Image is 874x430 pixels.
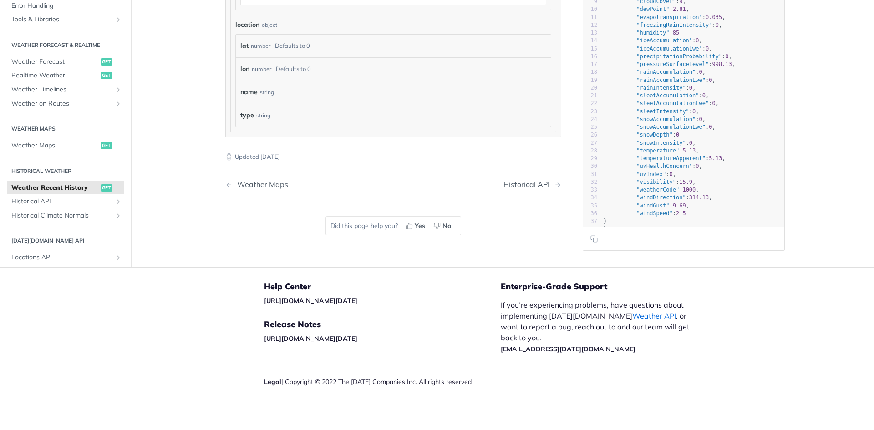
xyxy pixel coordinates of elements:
[415,221,425,231] span: Yes
[636,140,686,146] span: "snowIntensity"
[604,22,722,28] span: : ,
[115,100,122,107] button: Show subpages for Weather on Routes
[679,179,692,185] span: 15.9
[264,377,501,386] div: | Copyright © 2022 The [DATE] Companies Inc. All rights reserved
[11,211,112,220] span: Historical Climate Normals
[682,147,696,154] span: 5.13
[583,76,597,84] div: 19
[264,378,281,386] a: Legal
[636,46,702,52] span: "iceAccumulationLwe"
[696,38,699,44] span: 0
[7,181,124,195] a: Weather Recent Historyget
[264,281,501,292] h5: Help Center
[7,209,124,223] a: Historical Climate NormalsShow subpages for Historical Climate Normals
[583,29,597,37] div: 13
[604,14,725,20] span: : ,
[583,53,597,61] div: 16
[604,92,709,99] span: : ,
[604,210,686,217] span: :
[7,167,124,175] h2: Historical Weather
[240,109,254,122] label: type
[583,178,597,186] div: 32
[604,147,699,154] span: : ,
[11,197,112,206] span: Historical API
[235,20,259,30] span: location
[430,219,456,233] button: No
[636,77,706,83] span: "rainAccumulationLwe"
[636,202,669,209] span: "windGust"
[7,83,124,96] a: Weather TimelinesShow subpages for Weather Timelines
[696,163,699,170] span: 0
[636,53,722,60] span: "precipitationProbability"
[604,116,706,122] span: : ,
[712,61,732,67] span: 998.13
[583,61,597,68] div: 17
[11,99,112,108] span: Weather on Routes
[101,72,112,80] span: get
[716,22,719,28] span: 0
[604,53,732,60] span: : ,
[706,46,709,52] span: 0
[256,109,270,122] div: string
[604,132,683,138] span: : ,
[262,21,277,29] div: object
[442,221,451,231] span: No
[709,124,712,130] span: 0
[240,86,258,99] label: name
[583,171,597,178] div: 31
[583,210,597,218] div: 36
[7,251,124,265] a: Locations APIShow subpages for Locations API
[588,232,600,246] button: Copy to clipboard
[503,180,561,189] a: Next Page: Historical API
[706,14,722,20] span: 0.035
[604,69,706,76] span: : ,
[636,101,709,107] span: "sleetAccumulationLwe"
[7,125,124,133] h2: Weather Maps
[276,62,311,76] div: Defaults to 0
[7,41,124,49] h2: Weather Forecast & realtime
[604,108,699,115] span: : ,
[233,180,288,189] div: Weather Maps
[101,58,112,66] span: get
[325,216,461,235] div: Did this page help you?
[583,186,597,194] div: 33
[11,57,98,66] span: Weather Forecast
[7,195,124,208] a: Historical APIShow subpages for Historical API
[604,202,689,209] span: : ,
[583,132,597,139] div: 26
[636,61,709,67] span: "pressureSurfaceLevel"
[636,22,712,28] span: "freezingRainIntensity"
[583,116,597,123] div: 24
[604,61,735,67] span: : ,
[636,116,696,122] span: "snowAccumulation"
[604,46,712,52] span: : ,
[636,132,672,138] span: "snowDepth"
[636,14,702,20] span: "evapotranspiration"
[725,53,728,60] span: 0
[11,85,112,94] span: Weather Timelines
[583,139,597,147] div: 27
[7,13,124,27] a: Tools & LibrariesShow subpages for Tools & Libraries
[240,39,249,52] label: lat
[503,180,554,189] div: Historical API
[583,226,597,233] div: 38
[673,6,686,13] span: 2.81
[604,187,699,193] span: : ,
[699,116,702,122] span: 0
[115,16,122,24] button: Show subpages for Tools & Libraries
[583,69,597,76] div: 18
[583,100,597,108] div: 22
[709,77,712,83] span: 0
[225,180,369,189] a: Previous Page: Weather Maps
[712,101,715,107] span: 0
[275,39,310,52] div: Defaults to 0
[699,69,702,76] span: 0
[604,38,702,44] span: : ,
[670,171,673,177] span: 0
[501,281,714,292] h5: Enterprise-Grade Support
[636,108,689,115] span: "sleetIntensity"
[264,334,357,343] a: [URL][DOMAIN_NAME][DATE]
[636,195,686,201] span: "windDirection"
[11,267,112,276] span: Insights API
[583,218,597,225] div: 37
